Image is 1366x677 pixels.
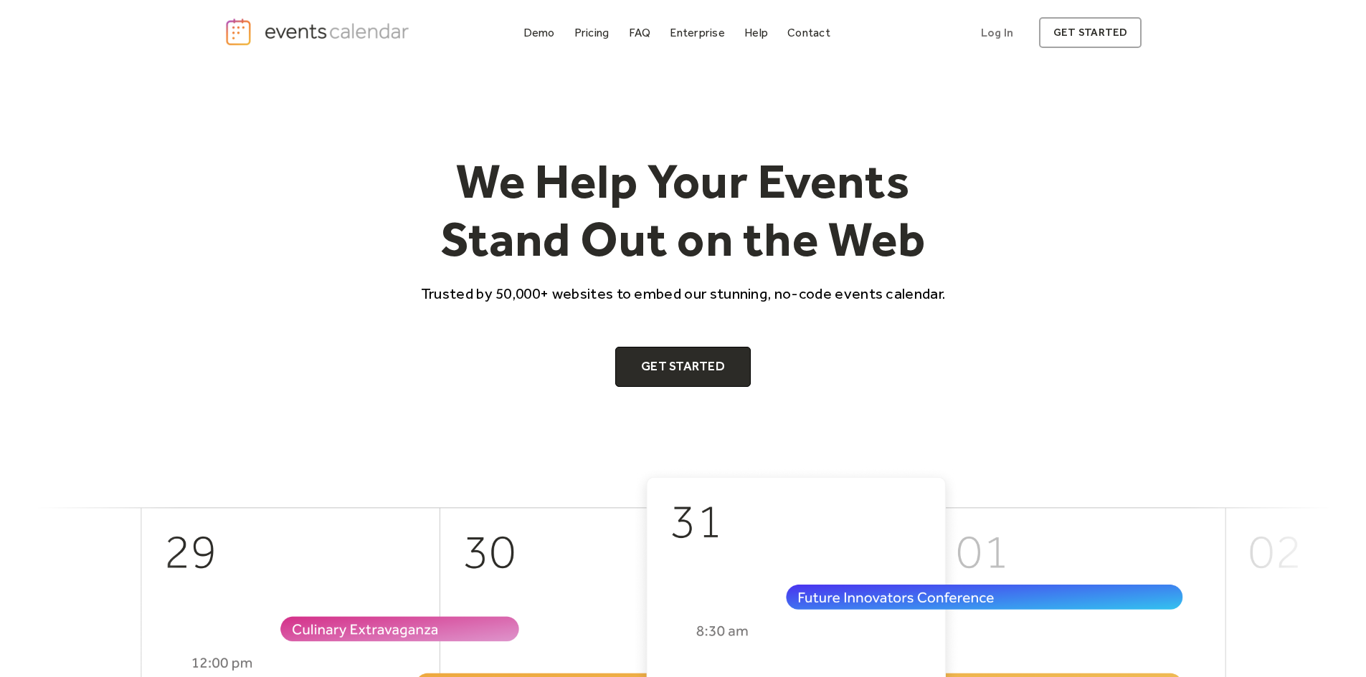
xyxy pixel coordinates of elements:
[782,23,836,42] a: Contact
[664,23,730,42] a: Enterprise
[967,17,1028,48] a: Log In
[408,283,959,304] p: Trusted by 50,000+ websites to embed our stunning, no-code events calendar.
[408,152,959,269] h1: We Help Your Events Stand Out on the Web
[518,23,561,42] a: Demo
[629,29,651,37] div: FAQ
[523,29,555,37] div: Demo
[787,29,830,37] div: Contact
[623,23,657,42] a: FAQ
[744,29,768,37] div: Help
[615,347,751,387] a: Get Started
[670,29,724,37] div: Enterprise
[1039,17,1142,48] a: get started
[739,23,774,42] a: Help
[569,23,615,42] a: Pricing
[574,29,610,37] div: Pricing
